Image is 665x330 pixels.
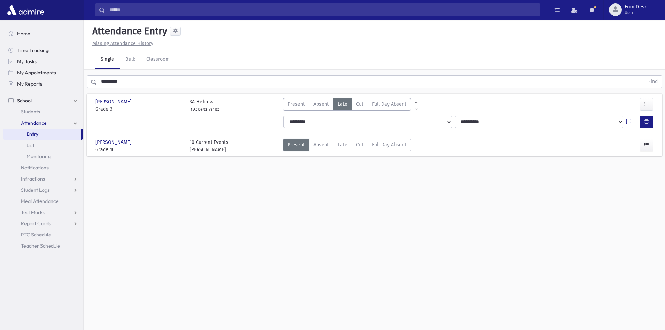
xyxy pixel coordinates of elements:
[644,76,662,88] button: Find
[21,220,51,227] span: Report Cards
[17,47,49,53] span: Time Tracking
[356,101,363,108] span: Cut
[3,117,83,129] a: Attendance
[21,187,50,193] span: Student Logs
[21,198,59,204] span: Meal Attendance
[89,41,153,46] a: Missing Attendance History
[21,232,51,238] span: PTC Schedule
[3,78,83,89] a: My Reports
[313,141,329,148] span: Absent
[120,50,141,69] a: Bulk
[95,50,120,69] a: Single
[27,131,38,137] span: Entry
[372,101,406,108] span: Full Day Absent
[372,141,406,148] span: Full Day Absent
[190,139,228,153] div: 10 Current Events [PERSON_NAME]
[3,95,83,106] a: School
[21,176,45,182] span: Infractions
[288,141,305,148] span: Present
[17,97,32,104] span: School
[95,98,133,105] span: [PERSON_NAME]
[3,151,83,162] a: Monitoring
[3,129,81,140] a: Entry
[356,141,363,148] span: Cut
[105,3,540,16] input: Search
[21,243,60,249] span: Teacher Schedule
[3,56,83,67] a: My Tasks
[21,209,45,215] span: Test Marks
[3,45,83,56] a: Time Tracking
[141,50,175,69] a: Classroom
[3,184,83,196] a: Student Logs
[95,105,183,113] span: Grade 3
[288,101,305,108] span: Present
[92,41,153,46] u: Missing Attendance History
[27,153,51,160] span: Monitoring
[283,139,411,153] div: AttTypes
[17,69,56,76] span: My Appointments
[3,207,83,218] a: Test Marks
[3,28,83,39] a: Home
[3,106,83,117] a: Students
[283,98,411,113] div: AttTypes
[27,142,34,148] span: List
[17,30,30,37] span: Home
[625,4,647,10] span: FrontDesk
[89,25,167,37] h5: Attendance Entry
[313,101,329,108] span: Absent
[17,81,42,87] span: My Reports
[3,229,83,240] a: PTC Schedule
[190,98,220,113] div: 3A Hebrew מורה מעסנער
[3,196,83,207] a: Meal Attendance
[3,218,83,229] a: Report Cards
[21,164,49,171] span: Notifications
[3,140,83,151] a: List
[3,240,83,251] a: Teacher Schedule
[3,67,83,78] a: My Appointments
[625,10,647,15] span: User
[95,139,133,146] span: [PERSON_NAME]
[17,58,37,65] span: My Tasks
[338,101,347,108] span: Late
[21,109,40,115] span: Students
[3,173,83,184] a: Infractions
[21,120,47,126] span: Attendance
[6,3,46,17] img: AdmirePro
[3,162,83,173] a: Notifications
[338,141,347,148] span: Late
[95,146,183,153] span: Grade 10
